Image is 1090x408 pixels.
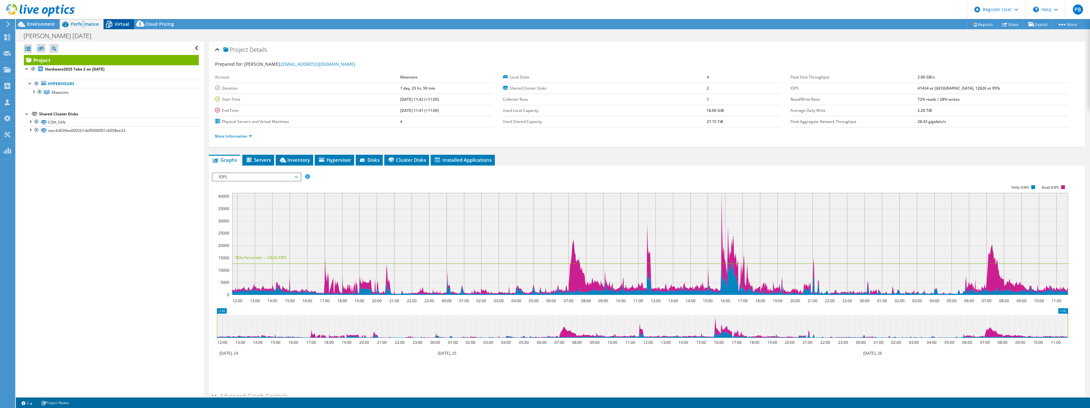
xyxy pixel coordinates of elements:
[980,340,990,345] text: 07:00
[400,97,439,102] b: [DATE] 11:42 (+11:00)
[320,298,329,303] text: 17:00
[707,74,709,80] b: 4
[218,243,229,248] text: 20000
[359,157,380,163] span: Disks
[218,194,229,199] text: 40000
[267,298,277,303] text: 14:00
[581,298,591,303] text: 08:00
[217,340,227,345] text: 12:00
[997,340,1007,345] text: 08:00
[703,298,712,303] text: 15:00
[215,119,400,125] label: Physical Servers and Virtual Machines
[737,298,747,303] text: 17:00
[215,61,243,67] label: Prepared for:
[607,340,617,345] text: 10:00
[288,340,298,345] text: 16:00
[1053,19,1082,29] a: More
[218,230,229,236] text: 25000
[891,340,901,345] text: 02:00
[838,340,848,345] text: 23:00
[563,298,573,303] text: 07:00
[476,298,486,303] text: 02:00
[250,46,267,53] span: Details
[503,85,707,92] label: Shared Cluster Disks
[341,340,351,345] text: 19:00
[387,157,426,163] span: Cluster Disks
[1016,298,1026,303] text: 09:00
[1011,185,1029,190] text: Write IOPS
[967,19,998,29] a: Reports
[503,96,707,103] label: Collector Runs
[223,47,248,53] span: Project
[981,298,991,303] text: 07:00
[354,298,364,303] text: 19:00
[337,298,347,303] text: 18:00
[27,21,55,27] span: Environment
[24,65,199,73] a: Hardware2025 Take 2 on [DATE]
[400,74,418,80] b: Mawsons
[598,298,608,303] text: 09:00
[859,298,869,303] text: 00:00
[394,340,404,345] text: 22:00
[115,21,129,27] span: Virtual
[412,340,422,345] text: 23:00
[894,298,904,303] text: 02:00
[707,119,723,124] b: 27.15 TiB
[962,340,972,345] text: 06:00
[39,110,199,118] div: Shared Cluster Disks
[400,108,439,113] b: [DATE] 11:41 (+11:00)
[731,340,741,345] text: 17:00
[589,340,599,345] text: 09:00
[999,298,1009,303] text: 08:00
[372,298,381,303] text: 20:00
[1042,185,1059,190] text: Read IOPS
[21,32,101,39] h1: [PERSON_NAME] [DATE]
[802,340,812,345] text: 21:00
[842,298,852,303] text: 23:00
[306,340,316,345] text: 17:00
[434,157,492,163] span: Installed Applications
[685,298,695,303] text: 14:00
[633,298,643,303] text: 11:00
[45,66,104,72] b: Hardware2025 Take 2 on [DATE]
[24,88,199,96] a: Mawsons
[218,218,229,224] text: 30000
[944,340,954,345] text: 05:00
[1051,340,1060,345] text: 11:00
[318,157,351,163] span: Hypervisor
[877,298,887,303] text: 01:00
[929,298,939,303] text: 04:00
[767,340,777,345] text: 19:00
[494,298,503,303] text: 03:00
[918,108,932,113] b: 2.20 TiB
[218,268,229,273] text: 10000
[424,298,434,303] text: 23:00
[24,80,199,88] a: Hypervisors
[707,85,709,91] b: 2
[359,340,369,345] text: 20:00
[302,298,312,303] text: 16:00
[270,340,280,345] text: 15:00
[1033,7,1039,12] svg: \n
[252,340,262,345] text: 14:00
[707,97,709,102] b: 1
[215,107,400,114] label: End Time
[24,118,199,126] a: COH_SAN
[546,298,556,303] text: 06:00
[1033,340,1043,345] text: 10:00
[1073,4,1083,15] span: PB
[448,340,458,345] text: 01:00
[389,298,399,303] text: 21:00
[400,119,402,124] b: 4
[218,206,229,211] text: 35000
[912,298,922,303] text: 03:00
[215,74,400,80] label: Account
[52,90,69,95] span: Mawsons
[554,340,564,345] text: 07:00
[528,298,538,303] text: 05:00
[441,298,451,303] text: 00:00
[279,157,310,163] span: Inventory
[212,157,237,163] span: Graphs
[918,74,935,80] b: 2.00 GB/s
[215,85,400,92] label: Duration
